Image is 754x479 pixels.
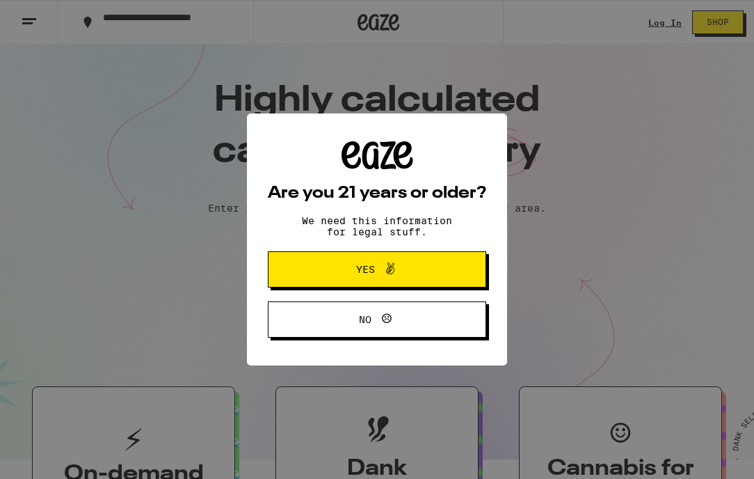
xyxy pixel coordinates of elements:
[268,301,486,338] button: No
[8,10,100,21] span: Hi. Need any help?
[356,265,375,274] span: Yes
[268,251,486,288] button: Yes
[359,315,371,324] span: No
[268,185,486,202] h2: Are you 21 years or older?
[290,215,464,237] p: We need this information for legal stuff.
